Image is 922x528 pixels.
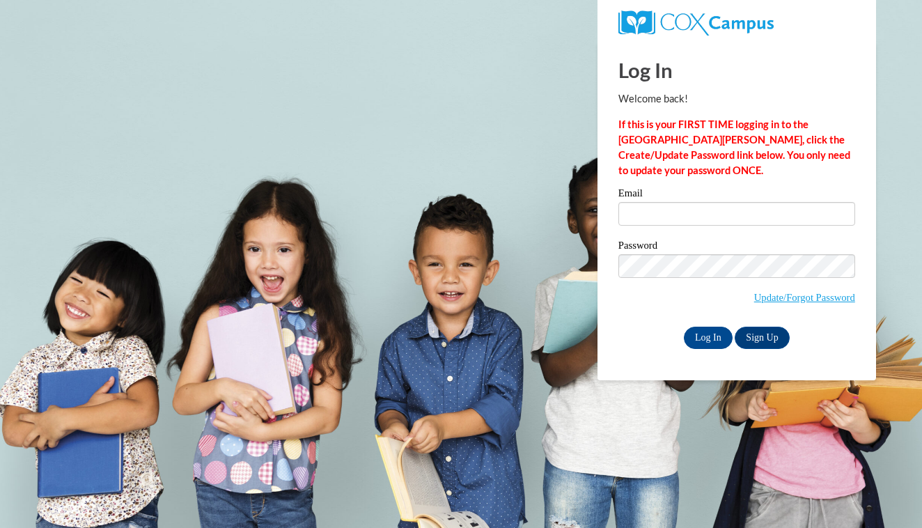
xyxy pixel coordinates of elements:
[618,56,855,84] h1: Log In
[618,240,855,254] label: Password
[618,91,855,107] p: Welcome back!
[618,188,855,202] label: Email
[684,327,733,349] input: Log In
[735,327,789,349] a: Sign Up
[618,16,774,28] a: COX Campus
[754,292,855,303] a: Update/Forgot Password
[618,118,850,176] strong: If this is your FIRST TIME logging in to the [GEOGRAPHIC_DATA][PERSON_NAME], click the Create/Upd...
[618,10,774,36] img: COX Campus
